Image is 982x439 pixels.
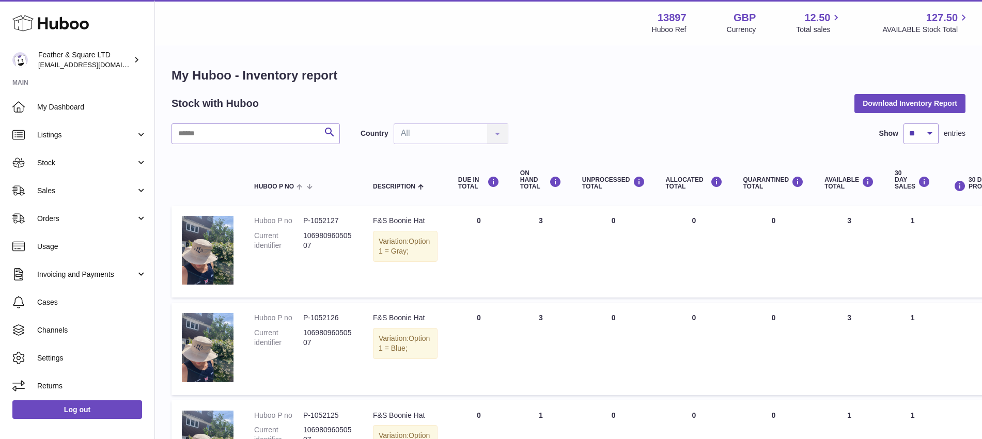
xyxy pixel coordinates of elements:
[771,216,775,225] span: 0
[38,60,152,69] span: [EMAIL_ADDRESS][DOMAIN_NAME]
[373,313,438,323] div: F&S Boonie Hat
[771,411,775,419] span: 0
[944,129,965,138] span: entries
[510,303,572,395] td: 3
[824,176,874,190] div: AVAILABLE Total
[254,216,303,226] dt: Huboo P no
[743,176,804,190] div: QUARANTINED Total
[303,411,352,420] dd: P-1052125
[771,313,775,322] span: 0
[656,303,733,395] td: 0
[373,183,415,190] span: Description
[37,102,147,112] span: My Dashboard
[37,214,136,224] span: Orders
[254,313,303,323] dt: Huboo P no
[656,206,733,297] td: 0
[658,11,687,25] strong: 13897
[520,170,562,191] div: ON HAND Total
[12,400,142,419] a: Log out
[572,303,656,395] td: 0
[172,67,965,84] h1: My Huboo - Inventory report
[172,97,259,111] h2: Stock with Huboo
[361,129,388,138] label: Country
[254,328,303,348] dt: Current identifier
[727,25,756,35] div: Currency
[510,206,572,297] td: 3
[458,176,500,190] div: DUE IN TOTAL
[37,270,136,279] span: Invoicing and Payments
[448,206,510,297] td: 0
[254,231,303,250] dt: Current identifier
[882,25,970,35] span: AVAILABLE Stock Total
[303,313,352,323] dd: P-1052126
[373,411,438,420] div: F&S Boonie Hat
[572,206,656,297] td: 0
[734,11,756,25] strong: GBP
[373,231,438,262] div: Variation:
[448,303,510,395] td: 0
[879,129,898,138] label: Show
[303,328,352,348] dd: 10698096050507
[814,206,884,297] td: 3
[882,11,970,35] a: 127.50 AVAILABLE Stock Total
[854,94,965,113] button: Download Inventory Report
[796,25,842,35] span: Total sales
[254,411,303,420] dt: Huboo P no
[37,130,136,140] span: Listings
[884,206,941,297] td: 1
[796,11,842,35] a: 12.50 Total sales
[666,176,723,190] div: ALLOCATED Total
[814,303,884,395] td: 3
[38,50,131,70] div: Feather & Square LTD
[37,242,147,252] span: Usage
[926,11,958,25] span: 127.50
[303,216,352,226] dd: P-1052127
[373,216,438,226] div: F&S Boonie Hat
[804,11,830,25] span: 12.50
[12,52,28,68] img: feathernsquare@gmail.com
[37,186,136,196] span: Sales
[895,170,930,191] div: 30 DAY SALES
[37,381,147,391] span: Returns
[303,231,352,250] dd: 10698096050507
[379,237,430,255] span: Option 1 = Gray;
[37,158,136,168] span: Stock
[182,216,233,285] img: product image
[254,183,294,190] span: Huboo P no
[37,353,147,363] span: Settings
[373,328,438,359] div: Variation:
[182,313,233,382] img: product image
[37,297,147,307] span: Cases
[37,325,147,335] span: Channels
[652,25,687,35] div: Huboo Ref
[582,176,645,190] div: UNPROCESSED Total
[884,303,941,395] td: 1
